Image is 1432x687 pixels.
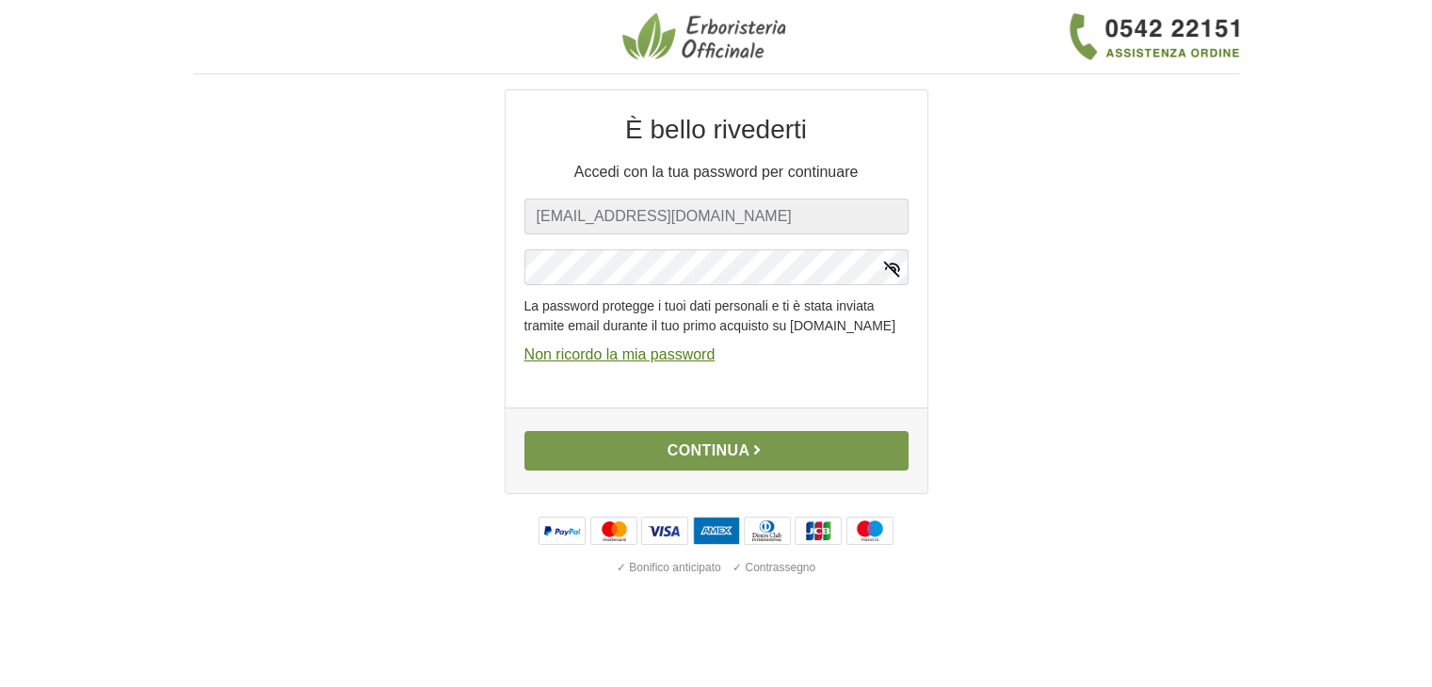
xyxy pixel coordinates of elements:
a: Non ricordo la mia password [524,346,716,362]
input: Il tuo indirizzo e-mail [524,199,909,234]
small: La password protegge i tuoi dati personali e ti è stata inviata tramite email durante il tuo prim... [524,289,909,336]
p: Accedi con la tua password per continuare [524,161,909,184]
button: Continua [524,431,909,471]
img: Erboristeria Officinale [622,11,792,62]
h2: È bello rivederti [524,113,909,146]
div: ✓ Bonifico anticipato [613,555,725,580]
div: ✓ Contrassegno [729,555,819,580]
